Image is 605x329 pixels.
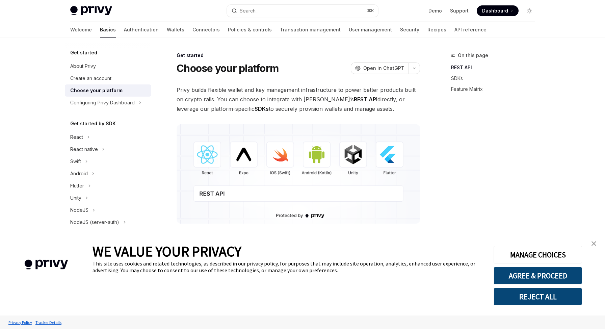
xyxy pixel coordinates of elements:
a: Security [400,22,419,38]
div: Create an account [70,74,111,82]
a: SDKs [451,73,540,84]
a: Privacy Policy [7,317,34,328]
div: Unity [70,194,81,202]
button: Toggle dark mode [524,5,535,16]
div: Swift [70,157,81,166]
a: Basics [100,22,116,38]
div: React native [70,145,98,153]
a: Connectors [192,22,220,38]
a: Support [450,7,469,14]
img: company logo [10,250,82,279]
a: User management [349,22,392,38]
a: Dashboard [477,5,519,16]
button: AGREE & PROCEED [494,267,582,284]
div: About Privy [70,62,96,70]
span: ⌘ K [367,8,374,14]
a: Tracker Details [34,317,63,328]
div: Android [70,170,88,178]
div: NodeJS [70,206,88,214]
a: REST API [451,62,540,73]
strong: REST API [354,96,377,103]
a: Choose your platform [65,84,151,97]
a: Policies & controls [228,22,272,38]
div: Flutter [70,182,84,190]
div: Configuring Privy Dashboard [70,99,135,107]
a: Wallets [167,22,184,38]
a: Feature Matrix [451,84,540,95]
div: Get started [177,52,420,59]
img: images/Platform2.png [177,124,420,224]
h5: Get started [70,49,97,57]
a: close banner [587,237,601,250]
a: API reference [454,22,486,38]
a: Welcome [70,22,92,38]
a: Transaction management [280,22,341,38]
h1: Choose your platform [177,62,279,74]
h5: Get started by SDK [70,120,116,128]
div: Search... [240,7,259,15]
a: Create an account [65,72,151,84]
span: On this page [458,51,488,59]
strong: SDKs [255,105,269,112]
div: Python [70,230,86,238]
div: This site uses cookies and related technologies, as described in our privacy policy, for purposes... [93,260,483,274]
img: close banner [591,241,596,246]
button: REJECT ALL [494,288,582,305]
button: Open in ChatGPT [351,62,409,74]
button: MANAGE CHOICES [494,246,582,263]
a: Demo [428,7,442,14]
div: Choose your platform [70,86,123,95]
a: Authentication [124,22,159,38]
span: WE VALUE YOUR PRIVACY [93,243,241,260]
div: NodeJS (server-auth) [70,218,119,226]
img: light logo [70,6,112,16]
a: About Privy [65,60,151,72]
a: Recipes [427,22,446,38]
span: Open in ChatGPT [363,65,404,72]
div: React [70,133,83,141]
span: Privy builds flexible wallet and key management infrastructure to power better products built on ... [177,85,420,113]
span: Dashboard [482,7,508,14]
button: Search...⌘K [227,5,378,17]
